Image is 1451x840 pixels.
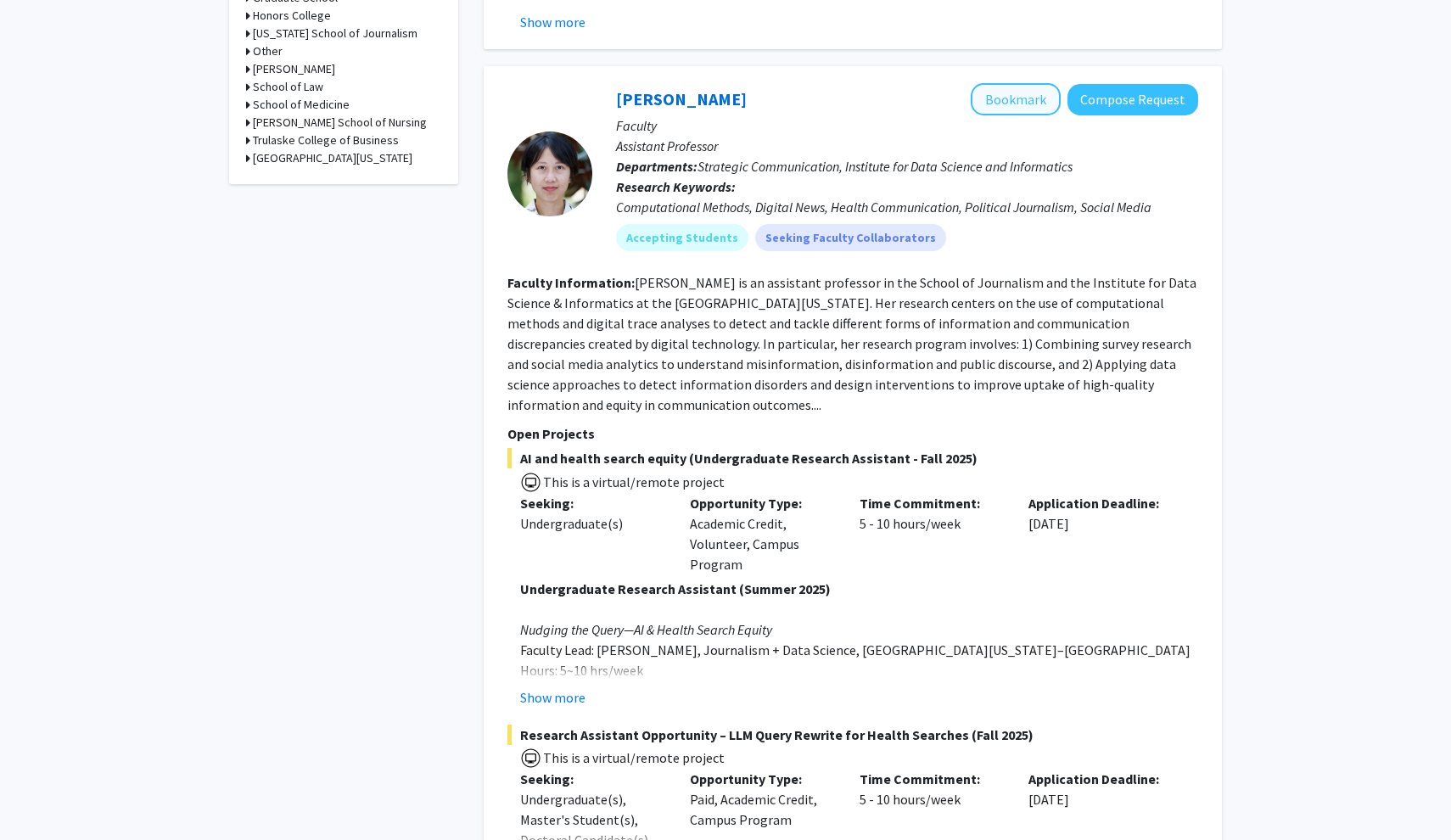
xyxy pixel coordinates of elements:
[541,749,725,766] span: This is a virtual/remote project
[253,42,283,60] h3: Other
[253,25,417,42] h3: [US_STATE] School of Journalism
[860,493,1004,513] p: Time Commitment:
[507,725,1198,745] span: Research Assistant Opportunity – LLM Query Rewrite for Health Searches (Fall 2025)
[616,158,697,175] b: Departments:
[616,197,1198,217] div: Computational Methods, Digital News, Health Communication, Political Journalism, Social Media
[697,158,1073,175] span: Strategic Communication, Institute for Data Science and Informatics
[520,641,1190,658] span: Faculty Lead: [PERSON_NAME], Journalism + Data Science, [GEOGRAPHIC_DATA][US_STATE]–[GEOGRAPHIC_D...
[253,60,335,78] h3: [PERSON_NAME]
[1016,493,1185,574] div: [DATE]
[1067,84,1198,115] button: Compose Request to Chau Tong
[253,149,412,167] h3: [GEOGRAPHIC_DATA][US_STATE]
[253,132,399,149] h3: Trulaske College of Business
[541,473,725,490] span: This is a virtual/remote project
[13,764,72,827] iframe: Chat
[616,224,748,251] mat-chip: Accepting Students
[616,88,747,109] a: [PERSON_NAME]
[1028,769,1173,789] p: Application Deadline:
[616,115,1198,136] p: Faculty
[507,274,635,291] b: Faculty Information:
[507,423,1198,444] p: Open Projects
[520,12,585,32] button: Show more
[520,513,664,534] div: Undergraduate(s)
[616,136,1198,156] p: Assistant Professor
[847,493,1017,574] div: 5 - 10 hours/week
[690,493,834,513] p: Opportunity Type:
[507,274,1196,413] fg-read-more: [PERSON_NAME] is an assistant professor in the School of Journalism and the Institute for Data Sc...
[616,178,736,195] b: Research Keywords:
[253,114,427,132] h3: [PERSON_NAME] School of Nursing
[253,78,323,96] h3: School of Law
[253,7,331,25] h3: Honors College
[520,662,643,679] span: Hours: 5~10 hrs/week
[507,448,1198,468] span: AI and health search equity (Undergraduate Research Assistant - Fall 2025)
[690,769,834,789] p: Opportunity Type:
[520,687,585,708] button: Show more
[677,493,847,574] div: Academic Credit, Volunteer, Campus Program
[1028,493,1173,513] p: Application Deadline:
[860,769,1004,789] p: Time Commitment:
[520,621,772,638] em: Nudging the Query—AI & Health Search Equity
[520,580,831,597] strong: Undergraduate Research Assistant (Summer 2025)
[520,493,664,513] p: Seeking:
[520,769,664,789] p: Seeking:
[253,96,350,114] h3: School of Medicine
[971,83,1061,115] button: Add Chau Tong to Bookmarks
[755,224,946,251] mat-chip: Seeking Faculty Collaborators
